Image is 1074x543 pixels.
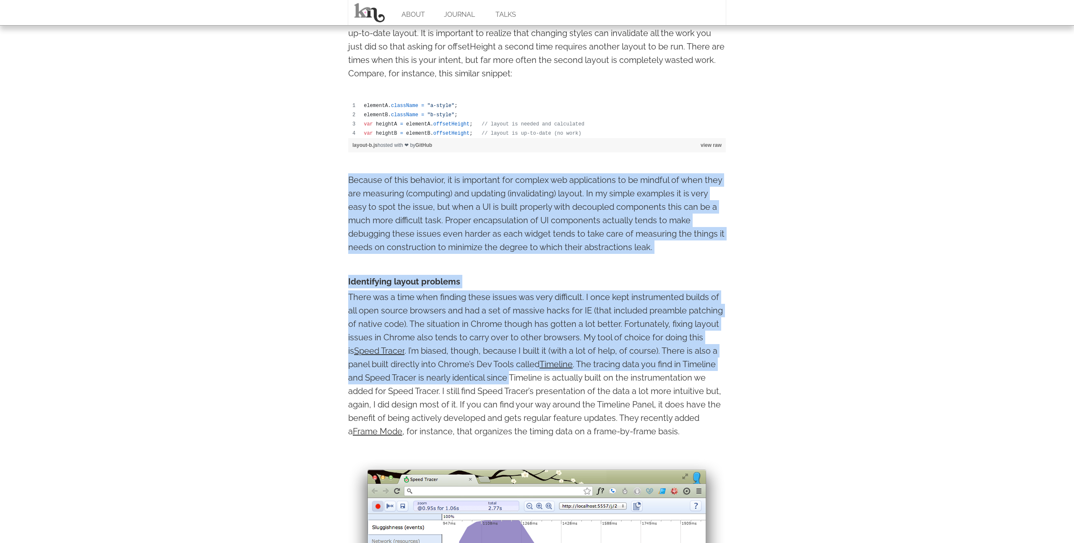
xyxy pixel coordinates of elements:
[376,131,397,136] span: heightB
[364,112,388,118] span: elementB
[348,275,726,288] h4: Identifying layout problems
[430,131,433,136] span: .
[469,121,472,127] span: ;
[415,142,432,148] a: GitHub
[454,103,457,109] span: ;
[364,131,373,136] span: var
[482,131,581,136] span: // layout is up-to-date (no work)
[427,103,454,109] span: "a-style"
[348,173,726,254] p: Because of this behavior, it is important for complex web applications to be mindful of when they...
[433,131,469,136] span: offsetHeight
[364,121,373,127] span: var
[352,142,378,148] a: layout-b.js
[427,112,454,118] span: "b-style"
[400,131,403,136] span: =
[348,13,726,80] p: Accessing offsetHeight is one those parts of the DOM API that requires the browser to have an up-...
[348,138,726,152] div: hosted with ❤ by
[421,112,424,118] span: =
[430,121,433,127] span: .
[376,121,397,127] span: heightA
[469,131,472,136] span: ;
[482,121,584,127] span: // layout is needed and calculated
[391,112,418,118] span: className
[388,112,391,118] span: .
[421,103,424,109] span: =
[391,103,418,109] span: className
[354,346,404,356] a: Speed Tracer
[540,359,573,369] a: Timeline
[348,101,726,138] div: layout-b.js content, created by kellegous on 11:52AM on January 23, 2013.
[406,121,430,127] span: elementA
[348,290,726,438] p: There was a time when finding these issues was very difficult. I once kept instrumented builds of...
[400,121,403,127] span: =
[433,121,469,127] span: offsetHeight
[701,142,722,148] a: view raw
[406,131,430,136] span: elementB
[364,103,388,109] span: elementA
[353,426,402,436] a: Frame Mode
[388,103,391,109] span: .
[454,112,457,118] span: ;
